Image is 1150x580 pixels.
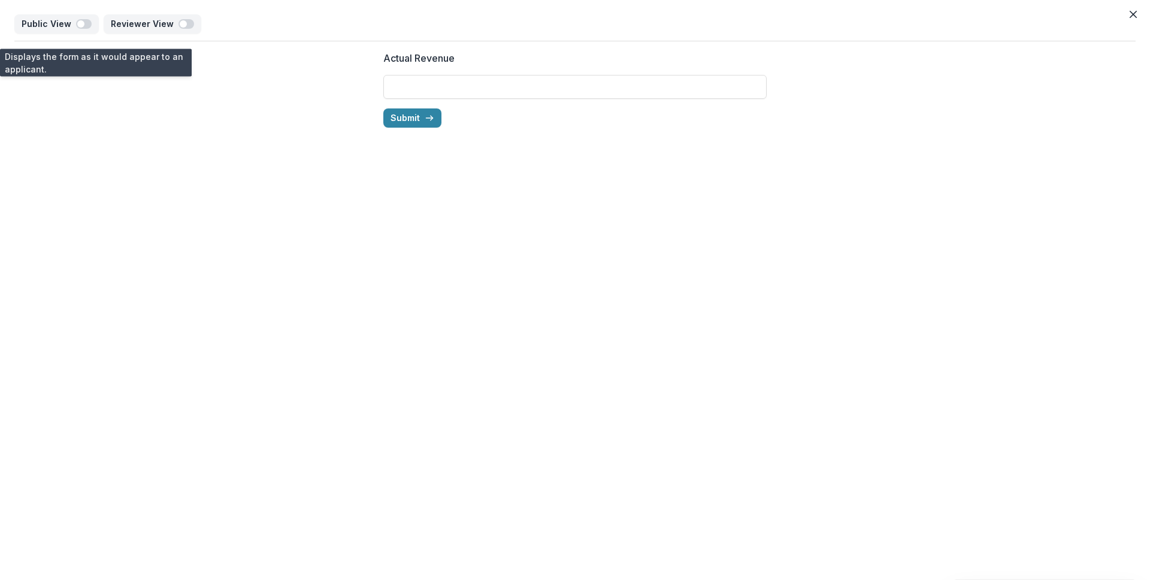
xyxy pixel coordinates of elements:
button: Close [1124,5,1143,24]
button: Public View [14,14,99,34]
button: Submit [383,108,441,128]
button: Reviewer View [104,14,201,34]
p: Reviewer View [111,19,178,29]
p: Public View [22,19,76,29]
p: Actual Revenue [383,51,455,65]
